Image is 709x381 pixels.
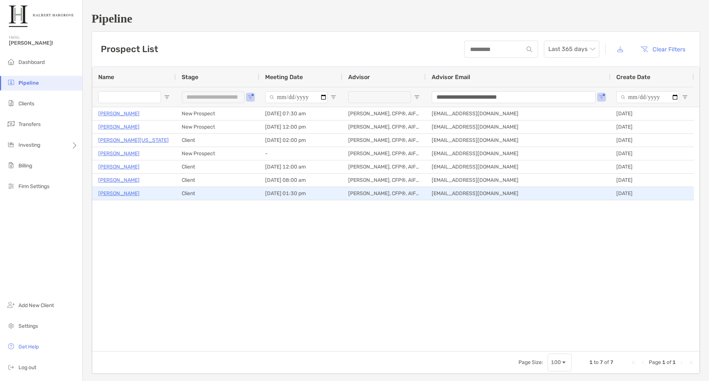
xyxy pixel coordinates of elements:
[98,162,140,171] a: [PERSON_NAME]
[259,120,342,133] div: [DATE] 12:00 pm
[18,364,36,371] span: Log out
[610,160,694,173] div: [DATE]
[259,174,342,187] div: [DATE] 08:00 am
[432,91,596,103] input: Advisor Email Filter Input
[7,300,16,309] img: add_new_client icon
[18,183,49,190] span: Firm Settings
[682,94,688,100] button: Open Filter Menu
[610,359,613,365] span: 7
[342,107,426,120] div: [PERSON_NAME], CFP®, AIF®
[342,187,426,200] div: [PERSON_NAME], CFP®, AIF®
[98,109,140,118] a: [PERSON_NAME]
[635,41,691,57] button: Clear Filters
[426,134,610,147] div: [EMAIL_ADDRESS][DOMAIN_NAME]
[176,120,259,133] div: New Prospect
[342,120,426,133] div: [PERSON_NAME], CFP®, AIF®
[631,360,637,365] div: First Page
[610,107,694,120] div: [DATE]
[18,59,45,65] span: Dashboard
[426,147,610,160] div: [EMAIL_ADDRESS][DOMAIN_NAME]
[182,74,198,81] span: Stage
[679,360,685,365] div: Next Page
[7,57,16,66] img: dashboard icon
[616,74,650,81] span: Create Date
[600,359,603,365] span: 7
[9,3,73,30] img: Zoe Logo
[649,359,661,365] span: Page
[610,147,694,160] div: [DATE]
[176,160,259,173] div: Client
[18,302,54,309] span: Add New Client
[265,91,328,103] input: Meeting Date Filter Input
[426,174,610,187] div: [EMAIL_ADDRESS][DOMAIN_NAME]
[610,134,694,147] div: [DATE]
[92,12,700,25] h1: Pipeline
[259,160,342,173] div: [DATE] 12:00 am
[610,187,694,200] div: [DATE]
[176,147,259,160] div: New Prospect
[18,344,39,350] span: Get Help
[342,160,426,173] div: [PERSON_NAME], CFP®, AIF®
[98,189,140,198] a: [PERSON_NAME]
[688,360,693,365] div: Last Page
[176,107,259,120] div: New Prospect
[176,134,259,147] div: Client
[426,160,610,173] div: [EMAIL_ADDRESS][DOMAIN_NAME]
[18,101,34,107] span: Clients
[98,122,140,132] a: [PERSON_NAME]
[7,321,16,330] img: settings icon
[551,359,561,365] div: 100
[259,147,342,160] div: -
[18,121,41,127] span: Transfers
[98,74,114,81] span: Name
[426,107,610,120] div: [EMAIL_ADDRESS][DOMAIN_NAME]
[7,181,16,190] img: firm-settings icon
[330,94,336,100] button: Open Filter Menu
[672,359,676,365] span: 1
[98,91,161,103] input: Name Filter Input
[589,359,593,365] span: 1
[164,94,170,100] button: Open Filter Menu
[98,136,169,145] a: [PERSON_NAME][US_STATE]
[667,359,671,365] span: of
[518,359,543,365] div: Page Size:
[18,163,32,169] span: Billing
[426,187,610,200] div: [EMAIL_ADDRESS][DOMAIN_NAME]
[9,40,78,46] span: [PERSON_NAME]!
[259,107,342,120] div: [DATE] 07:30 am
[599,94,604,100] button: Open Filter Menu
[432,74,470,81] span: Advisor Email
[594,359,599,365] span: to
[426,120,610,133] div: [EMAIL_ADDRESS][DOMAIN_NAME]
[7,363,16,371] img: logout icon
[7,342,16,351] img: get-help icon
[342,147,426,160] div: [PERSON_NAME], CFP®, AIF®
[18,142,40,148] span: Investing
[259,134,342,147] div: [DATE] 02:00 pm
[342,174,426,187] div: [PERSON_NAME], CFP®, AIF®
[7,161,16,170] img: billing icon
[414,94,420,100] button: Open Filter Menu
[610,174,694,187] div: [DATE]
[610,120,694,133] div: [DATE]
[342,134,426,147] div: [PERSON_NAME], CFP®, AIF®
[98,149,140,158] a: [PERSON_NAME]
[662,359,665,365] span: 1
[18,80,39,86] span: Pipeline
[259,187,342,200] div: [DATE] 01:30 pm
[176,174,259,187] div: Client
[247,94,253,100] button: Open Filter Menu
[527,47,532,52] img: input icon
[604,359,609,365] span: of
[348,74,370,81] span: Advisor
[265,74,303,81] span: Meeting Date
[18,323,38,329] span: Settings
[7,99,16,108] img: clients icon
[7,140,16,149] img: investing icon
